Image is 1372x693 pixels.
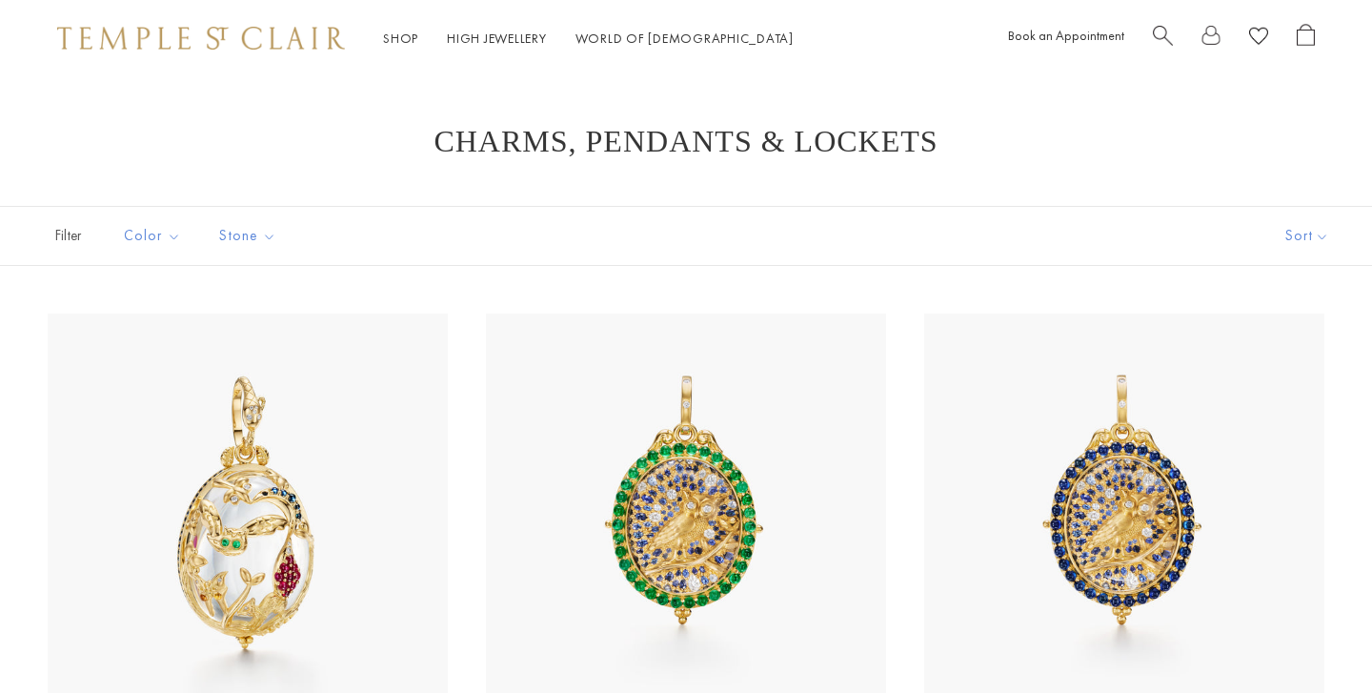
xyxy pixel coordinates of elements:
a: Open Shopping Bag [1297,24,1315,53]
span: Color [114,224,195,248]
a: Book an Appointment [1008,27,1124,44]
button: Color [110,214,195,257]
h1: Charms, Pendants & Lockets [76,124,1296,158]
a: ShopShop [383,30,418,47]
a: Search [1153,24,1173,53]
img: Temple St. Clair [57,27,345,50]
a: View Wishlist [1249,24,1268,53]
span: Stone [210,224,291,248]
a: High JewelleryHigh Jewellery [447,30,547,47]
button: Show sort by [1242,207,1372,265]
a: World of [DEMOGRAPHIC_DATA]World of [DEMOGRAPHIC_DATA] [575,30,794,47]
button: Stone [205,214,291,257]
nav: Main navigation [383,27,794,51]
